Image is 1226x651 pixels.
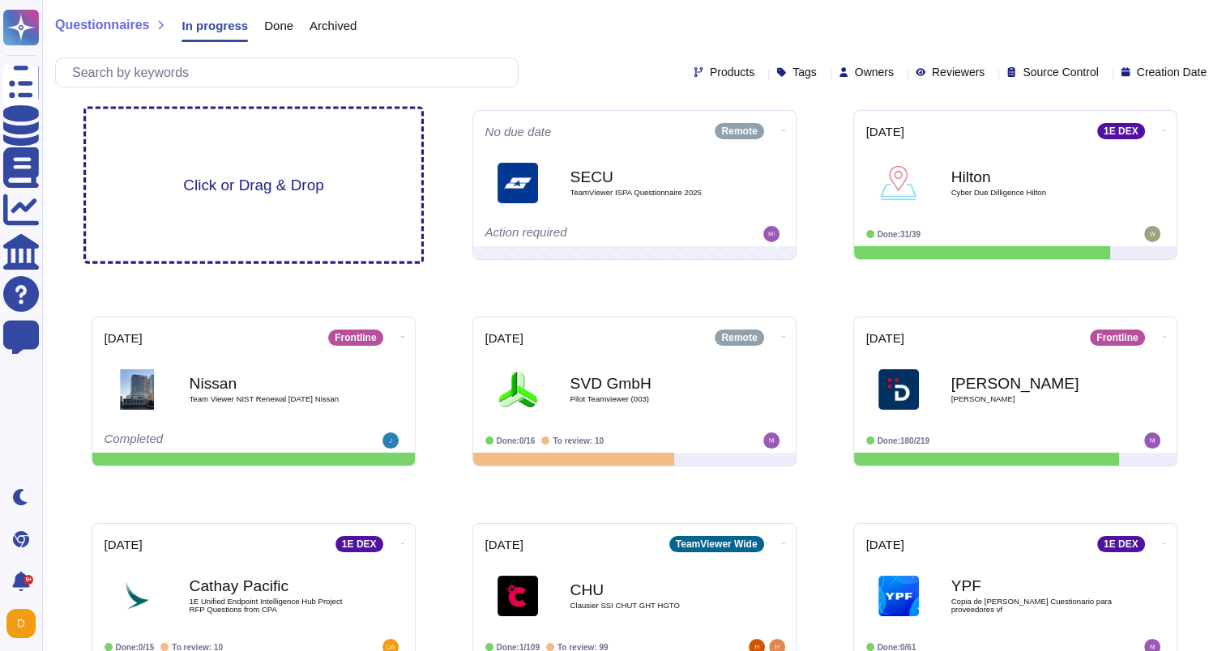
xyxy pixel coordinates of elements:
[328,330,382,346] div: Frontline
[1097,536,1145,552] div: 1E DEX
[951,598,1113,613] span: Copia de [PERSON_NAME] Cuestionario para proveedores vf
[570,376,733,391] b: SVD GmbH
[1097,123,1145,139] div: 1E DEX
[715,330,763,346] div: Remote
[498,369,538,410] img: Logo
[878,230,921,239] span: Done: 31/39
[878,163,919,203] img: Logo
[485,332,523,344] span: [DATE]
[105,538,143,551] span: [DATE]
[183,177,323,193] span: Click or Drag & Drop
[190,395,352,403] span: Team Viewer NIST Renewal [DATE] Nissan
[951,376,1113,391] b: [PERSON_NAME]
[498,163,538,203] img: Logo
[264,19,293,32] span: Done
[715,123,763,139] div: Remote
[932,66,985,78] span: Reviewers
[866,332,904,344] span: [DATE]
[951,395,1113,403] span: [PERSON_NAME]
[951,189,1113,197] span: Cyber Due Dilligence Hilton
[485,226,684,242] div: Action required
[763,226,780,242] img: user
[182,19,248,32] span: In progress
[117,369,157,410] img: Logo
[190,376,352,391] b: Nissan
[951,169,1113,185] b: Hilton
[1144,432,1160,449] img: user
[23,575,33,585] div: 9+
[570,582,733,598] b: CHU
[855,66,894,78] span: Owners
[1144,226,1160,242] img: user
[498,576,538,616] img: Logo
[570,395,733,403] span: Pilot Teamviewer (003)
[64,58,518,87] input: Search by keywords
[792,66,817,78] span: Tags
[190,578,352,594] b: Cathay Pacific
[878,576,919,616] img: Logo
[710,66,754,78] span: Products
[117,576,157,616] img: Logo
[570,169,733,185] b: SECU
[497,436,536,445] span: Done: 0/16
[310,19,357,32] span: Archived
[866,126,904,138] span: [DATE]
[335,536,383,552] div: 1E DEX
[1023,66,1098,78] span: Source Control
[570,189,733,197] span: TeamViewer ISPA Questionnaire 2025
[3,606,47,641] button: user
[485,538,523,551] span: [DATE]
[1090,330,1144,346] div: Frontline
[485,126,552,138] span: No due date
[570,602,733,610] span: Clausier SSI CHUT GHT HGTO
[382,432,399,449] img: user
[763,432,780,449] img: user
[553,436,604,445] span: To review: 10
[669,536,764,552] div: TeamViewer Wide
[1137,66,1207,78] span: Creation Date
[105,432,303,449] div: Completed
[866,538,904,551] span: [DATE]
[6,609,36,638] img: user
[878,436,930,445] span: Done: 180/219
[878,369,919,410] img: Logo
[55,19,149,32] span: Questionnaires
[105,332,143,344] span: [DATE]
[951,578,1113,594] b: YPF
[190,598,352,613] span: 1E Unified Endpoint Intelligence Hub Project RFP Questions from CPA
